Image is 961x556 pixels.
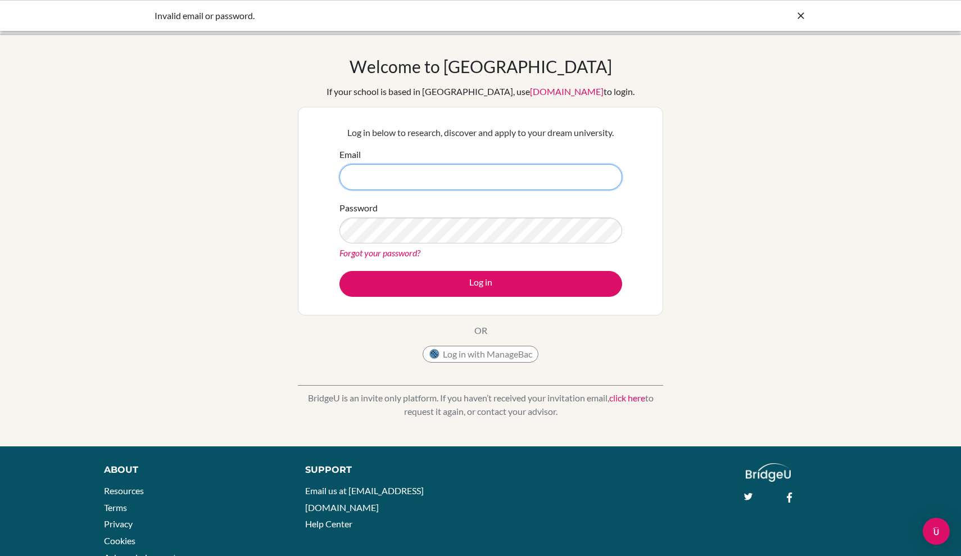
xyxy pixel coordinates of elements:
a: Email us at [EMAIL_ADDRESS][DOMAIN_NAME] [305,485,424,513]
div: About [104,463,280,477]
a: [DOMAIN_NAME] [530,86,604,97]
label: Password [339,201,378,215]
label: Email [339,148,361,161]
img: logo_white@2x-f4f0deed5e89b7ecb1c2cc34c3e3d731f90f0f143d5ea2071677605dd97b5244.png [746,463,791,482]
a: click here [609,392,645,403]
h1: Welcome to [GEOGRAPHIC_DATA] [350,56,612,76]
p: OR [474,324,487,337]
a: Terms [104,502,127,513]
a: Forgot your password? [339,247,420,258]
button: Log in with ManageBac [423,346,538,363]
button: Log in [339,271,622,297]
div: Open Intercom Messenger [923,518,950,545]
div: Invalid email or password. [155,9,638,22]
a: Help Center [305,518,352,529]
a: Resources [104,485,144,496]
div: If your school is based in [GEOGRAPHIC_DATA], use to login. [327,85,634,98]
div: Support [305,463,468,477]
a: Cookies [104,535,135,546]
p: Log in below to research, discover and apply to your dream university. [339,126,622,139]
a: Privacy [104,518,133,529]
p: BridgeU is an invite only platform. If you haven’t received your invitation email, to request it ... [298,391,663,418]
